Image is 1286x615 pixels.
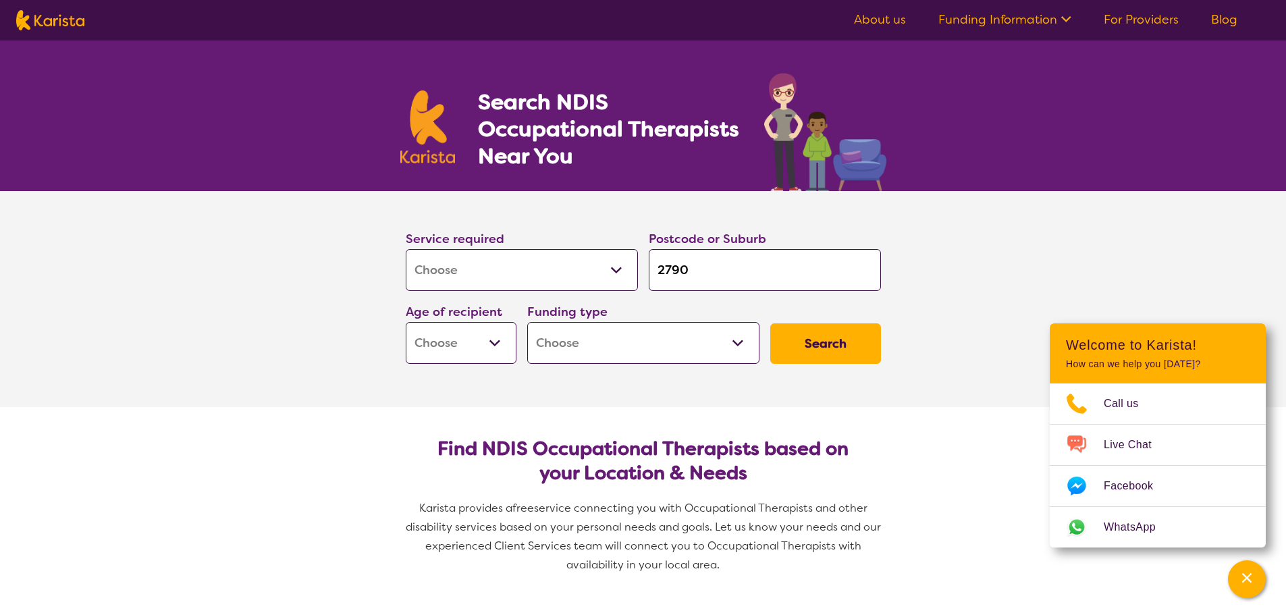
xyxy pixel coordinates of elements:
button: Channel Menu [1228,560,1266,598]
img: occupational-therapy [764,73,886,191]
label: Postcode or Suburb [649,231,766,247]
span: Karista provides a [419,501,512,515]
img: Karista logo [16,10,84,30]
h2: Find NDIS Occupational Therapists based on your Location & Needs [417,437,870,485]
input: Type [649,249,881,291]
a: Web link opens in a new tab. [1050,507,1266,547]
span: free [512,501,534,515]
label: Funding type [527,304,608,320]
label: Age of recipient [406,304,502,320]
div: Channel Menu [1050,323,1266,547]
span: service connecting you with Occupational Therapists and other disability services based on your p... [406,501,884,572]
span: WhatsApp [1104,517,1172,537]
button: Search [770,323,881,364]
a: Blog [1211,11,1237,28]
span: Live Chat [1104,435,1168,455]
a: Funding Information [938,11,1071,28]
img: Karista logo [400,90,456,163]
h1: Search NDIS Occupational Therapists Near You [478,88,741,169]
span: Facebook [1104,476,1169,496]
a: About us [854,11,906,28]
p: How can we help you [DATE]? [1066,358,1250,370]
span: Call us [1104,394,1155,414]
h2: Welcome to Karista! [1066,337,1250,353]
a: For Providers [1104,11,1179,28]
ul: Choose channel [1050,383,1266,547]
label: Service required [406,231,504,247]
